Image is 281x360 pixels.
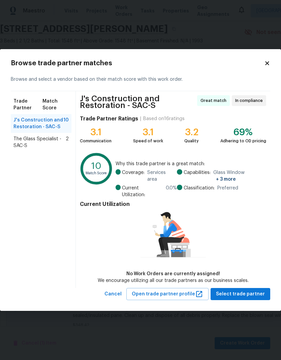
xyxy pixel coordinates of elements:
div: We encourage utilizing all our trade partners as our business scales. [98,277,249,284]
span: 2 [66,136,69,149]
span: + 3 more [216,177,236,182]
div: 3.1 [80,129,112,136]
span: Coverage: [122,169,145,183]
div: 3.1 [133,129,163,136]
h4: Trade Partner Ratings [80,115,138,122]
span: Glass Window [213,169,267,183]
span: Open trade partner profile [132,290,203,298]
span: 0.0 % [166,185,177,198]
div: Adhering to OD pricing [220,138,266,144]
span: Services area [147,169,177,183]
span: Preferred [217,185,238,191]
span: In compliance [235,97,266,104]
div: Speed of work [133,138,163,144]
span: J's Construction and Restoration - SAC-S [80,95,195,109]
div: No Work Orders are currently assigned! [98,271,249,277]
span: Match Score [42,98,69,111]
div: | [138,115,143,122]
div: Communication [80,138,112,144]
span: Why this trade partner is a great match: [116,160,266,167]
span: Cancel [104,290,122,298]
span: 10 [63,117,69,130]
span: The Glass Specialist - SAC-S [13,136,66,149]
button: Select trade partner [211,288,270,300]
h2: Browse trade partner matches [11,60,264,67]
text: 10 [91,161,101,170]
button: Cancel [102,288,124,300]
span: Trade Partner [13,98,42,111]
span: Select trade partner [216,290,265,298]
text: Match Score [86,171,107,175]
div: 69% [220,129,266,136]
h4: Current Utilization [80,201,266,208]
span: Great match [200,97,229,104]
div: Browse and select a vendor based on their match score with this work order. [11,68,270,91]
div: Quality [184,138,199,144]
div: Based on 16 ratings [143,115,185,122]
span: Current Utilization: [122,185,163,198]
div: 3.2 [184,129,199,136]
span: Capabilities: [184,169,211,183]
button: Open trade partner profile [126,288,209,300]
span: J's Construction and Restoration - SAC-S [13,117,63,130]
span: Classification: [184,185,215,191]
